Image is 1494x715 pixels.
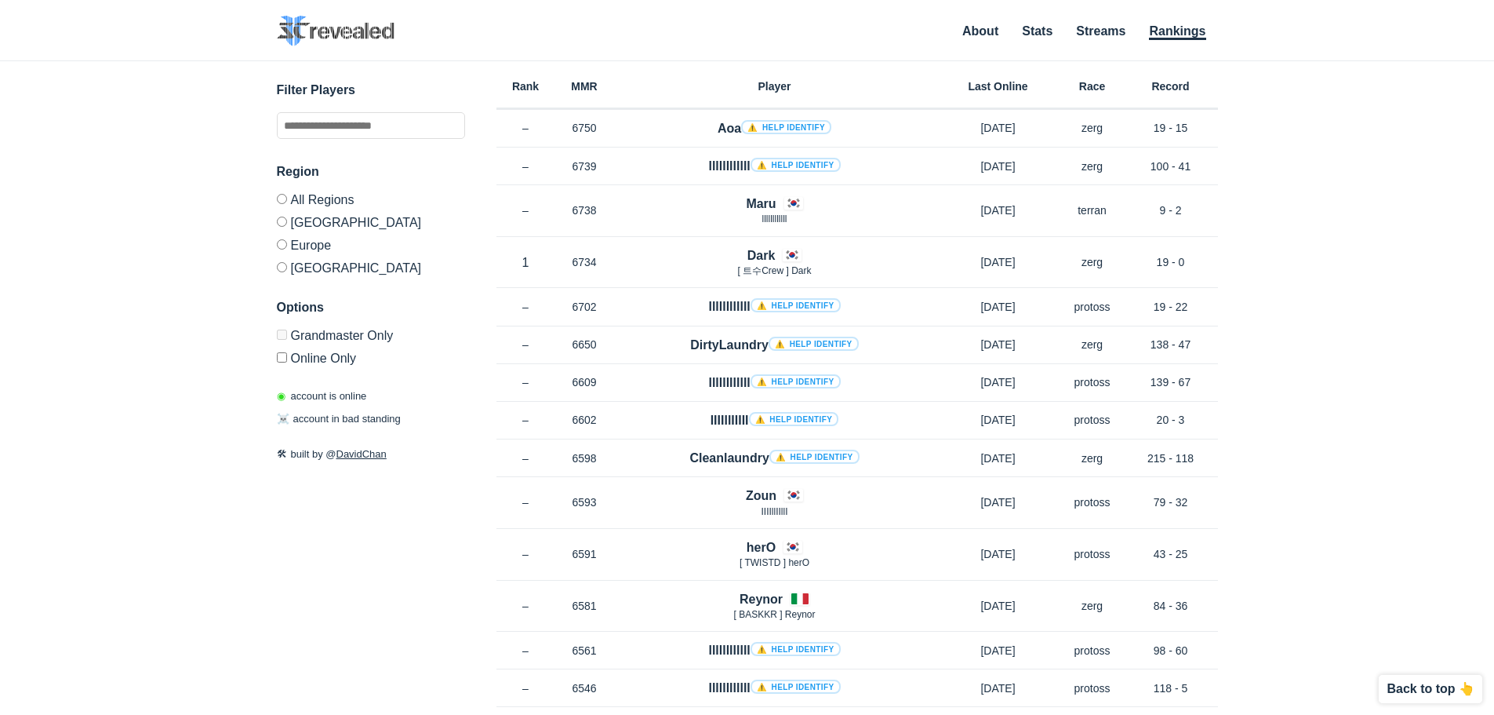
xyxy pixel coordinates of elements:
p: – [496,451,555,466]
p: zerg [1061,337,1124,352]
p: 6546 [555,680,614,696]
input: [GEOGRAPHIC_DATA] [277,217,287,227]
p: 6593 [555,494,614,510]
p: 6602 [555,412,614,428]
p: – [496,412,555,428]
h6: MMR [555,81,614,92]
p: 6702 [555,299,614,315]
p: terran [1061,202,1124,218]
label: All Regions [277,194,465,210]
p: 215 - 118 [1124,451,1218,466]
a: Streams [1076,24,1125,38]
h4: llllllllllll [708,374,840,392]
a: ⚠️ Help identify [751,642,841,656]
p: protoss [1061,374,1124,390]
label: [GEOGRAPHIC_DATA] [277,256,465,275]
p: 6734 [555,254,614,270]
span: [ BASKKR ] Reynor [733,609,815,620]
p: – [496,120,555,136]
p: 139 - 67 [1124,374,1218,390]
p: protoss [1061,643,1124,658]
a: ⚠️ Help identify [741,120,831,134]
p: [DATE] [936,374,1061,390]
p: 84 - 36 [1124,598,1218,614]
p: – [496,598,555,614]
h4: Dark [747,246,776,264]
p: 19 - 22 [1124,299,1218,315]
input: All Regions [277,194,287,204]
p: 9 - 2 [1124,202,1218,218]
p: – [496,374,555,390]
h6: Record [1124,81,1218,92]
span: 🛠 [277,448,287,460]
label: Europe [277,233,465,256]
a: ⚠️ Help identify [751,374,841,389]
span: [ TWISTD ] herO [740,557,809,568]
p: 6650 [555,337,614,352]
label: Only show accounts currently laddering [277,346,465,365]
p: – [496,680,555,696]
p: – [496,337,555,352]
h4: llllllllllll [708,641,840,659]
a: Rankings [1149,24,1205,40]
p: 6738 [555,202,614,218]
a: ⚠️ Help identify [769,450,860,464]
h4: Cleanlaundry [689,449,859,467]
p: [DATE] [936,120,1061,136]
p: 19 - 0 [1124,254,1218,270]
p: 98 - 60 [1124,643,1218,658]
a: ⚠️ Help identify [751,158,841,172]
p: 19 - 15 [1124,120,1218,136]
p: zerg [1061,120,1124,136]
p: [DATE] [936,598,1061,614]
a: ⚠️ Help identify [751,298,841,312]
span: IIIIllIIllI [761,506,787,517]
input: [GEOGRAPHIC_DATA] [277,262,287,272]
h4: llllllllllll [708,297,840,316]
span: ☠️ [277,413,289,425]
p: 20 - 3 [1124,412,1218,428]
p: 79 - 32 [1124,494,1218,510]
p: [DATE] [936,254,1061,270]
p: [DATE] [936,494,1061,510]
label: [GEOGRAPHIC_DATA] [277,210,465,233]
p: 138 - 47 [1124,337,1218,352]
p: 6561 [555,643,614,658]
span: llllllllllll [762,213,787,224]
a: ⚠️ Help identify [749,412,839,426]
h4: DirtyLaundry [690,336,858,354]
p: [DATE] [936,412,1061,428]
p: [DATE] [936,159,1061,174]
p: 6591 [555,546,614,562]
p: account in bad standing [277,411,401,427]
a: Stats [1022,24,1052,38]
p: protoss [1061,680,1124,696]
p: zerg [1061,451,1124,466]
p: – [496,202,555,218]
p: zerg [1061,254,1124,270]
h4: IIIIllIIIII [711,411,839,429]
p: 43 - 25 [1124,546,1218,562]
p: 118 - 5 [1124,680,1218,696]
h6: Rank [496,81,555,92]
p: 6609 [555,374,614,390]
p: 1 [496,254,555,272]
p: 6750 [555,120,614,136]
span: [ 트수Crew ] Dark [737,265,811,276]
span: ◉ [277,390,285,402]
p: – [496,494,555,510]
p: – [496,643,555,658]
h3: Region [277,162,465,181]
p: protoss [1061,546,1124,562]
h4: herO [747,538,776,556]
p: 100 - 41 [1124,159,1218,174]
label: Only Show accounts currently in Grandmaster [277,330,465,346]
p: [DATE] [936,202,1061,218]
p: protoss [1061,494,1124,510]
p: account is online [277,389,367,404]
h4: llllllllllll [708,679,840,697]
h3: Options [277,298,465,317]
p: 6739 [555,159,614,174]
a: DavidChan [336,448,387,460]
h4: Reynor [740,590,783,608]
